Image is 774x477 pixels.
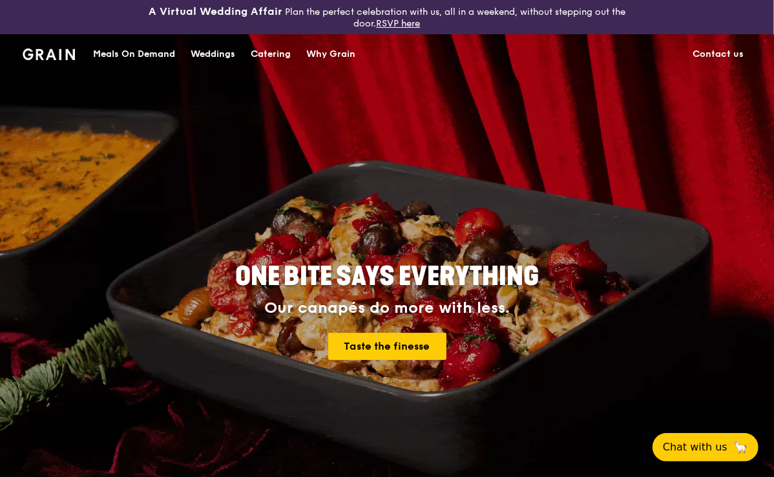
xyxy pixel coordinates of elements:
a: RSVP here [377,18,421,29]
div: Why Grain [306,35,355,74]
a: Why Grain [298,35,363,74]
a: Catering [243,35,298,74]
span: Chat with us [663,440,727,455]
div: Catering [251,35,291,74]
div: Weddings [191,35,235,74]
a: Weddings [183,35,243,74]
img: Grain [23,48,75,60]
span: 🦙 [733,440,748,455]
a: Contact us [685,35,751,74]
span: ONE BITE SAYS EVERYTHING [235,261,539,292]
button: Chat with us🦙 [653,433,758,461]
div: Our canapés do more with less. [154,299,620,317]
a: Taste the finesse [328,333,446,360]
div: Meals On Demand [93,35,175,74]
a: GrainGrain [23,34,75,72]
div: Plan the perfect celebration with us, all in a weekend, without stepping out the door. [129,5,645,29]
h3: A Virtual Wedding Affair [149,5,282,18]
